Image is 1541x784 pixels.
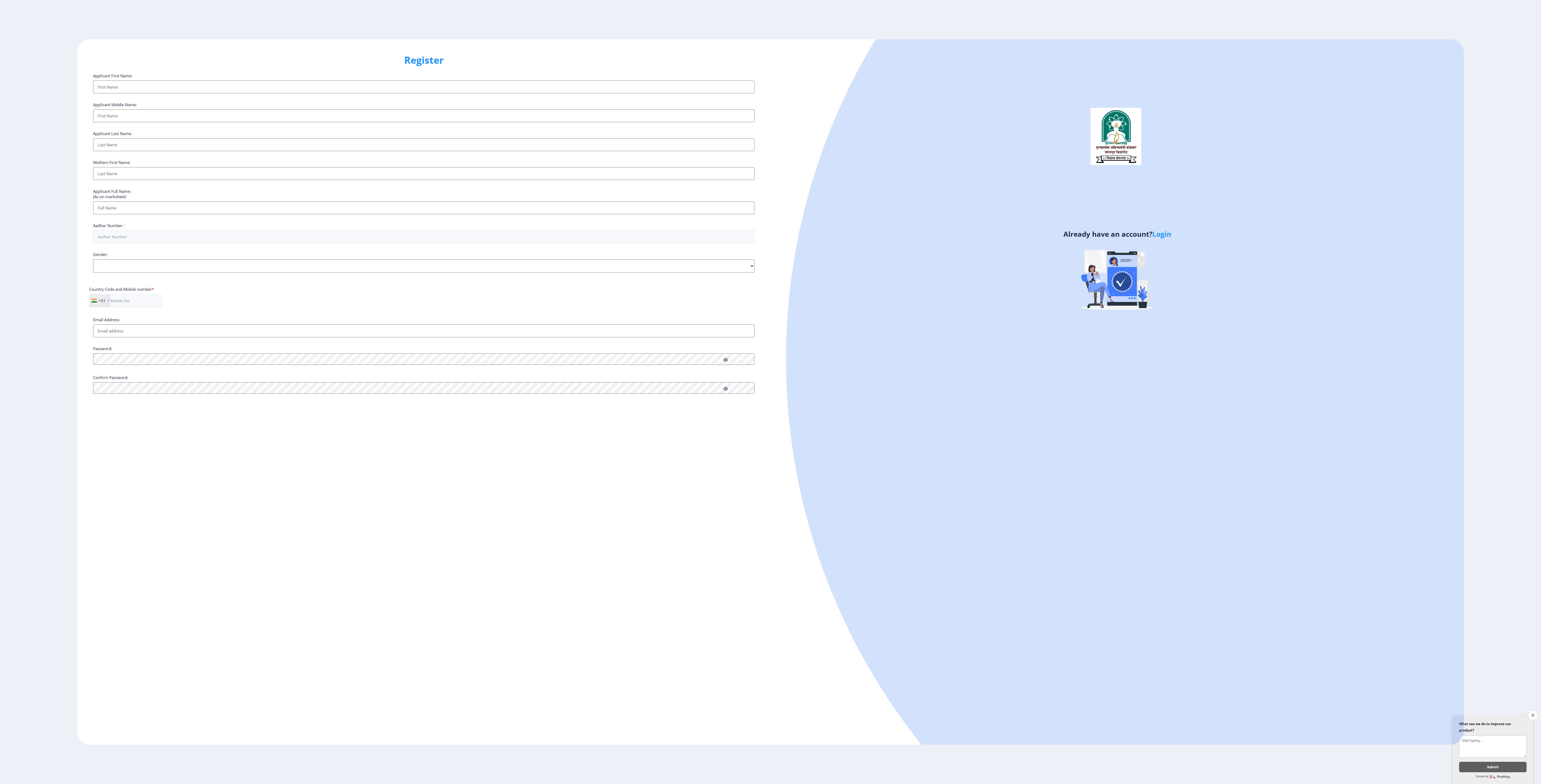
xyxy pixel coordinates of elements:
label: Password: [93,346,112,351]
label: Aadhar Number : [93,223,125,228]
h4: Already have an account? [775,230,1460,238]
h1: Register [93,54,754,67]
label: Confirm Password: [93,375,128,380]
label: Gender: [93,252,108,257]
input: Last Name [93,167,754,180]
label: Country Code and Mobile number [89,286,154,292]
input: Full Name [93,201,754,214]
label: Applicant Last Name: [93,131,132,136]
input: Mobile No [89,294,162,307]
input: First Name [93,109,754,122]
a: Login [1152,229,1171,239]
label: Applicant Full Name : (As on marksheet) [93,189,132,199]
label: Applicant Middle Name: [93,102,137,107]
input: Email address [93,324,754,337]
img: logo [1090,108,1141,165]
input: Last Name [93,138,754,151]
input: Aadhar Number [93,230,754,243]
label: Applicant First Name: [93,73,132,78]
label: Email Address: [93,317,120,322]
input: First Name [93,81,754,93]
div: India (भारत): +91 [89,294,110,307]
label: Mothers First Name: [93,160,131,165]
div: +91 [98,298,106,303]
img: Verified-rafiki.svg [1070,230,1164,323]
